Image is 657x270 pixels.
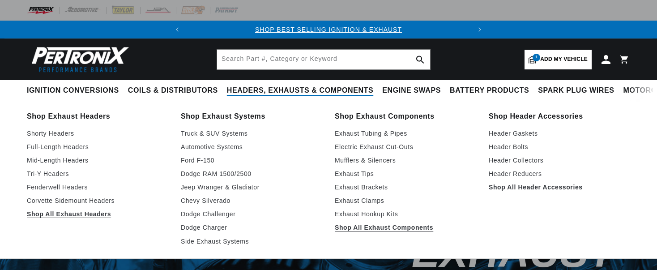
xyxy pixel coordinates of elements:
a: Side Exhaust Systems [181,236,322,247]
a: Fenderwell Headers [27,182,168,193]
a: Dodge Charger [181,222,322,233]
a: Shop Exhaust Systems [181,110,322,123]
a: Header Collectors [489,155,630,166]
summary: Spark Plug Wires [533,80,619,101]
a: Mufflers & Silencers [335,155,476,166]
div: Announcement [186,25,471,34]
div: 1 of 2 [186,25,471,34]
a: Truck & SUV Systems [181,128,322,139]
a: Ford F-150 [181,155,322,166]
a: Shop All Exhaust Components [335,222,476,233]
a: Exhaust Clamps [335,195,476,206]
a: Automotive Systems [181,141,322,152]
a: Header Gaskets [489,128,630,139]
a: Shop All Exhaust Headers [27,209,168,219]
a: Shop Exhaust Components [335,110,476,123]
span: Coils & Distributors [128,86,218,95]
span: Add my vehicle [540,55,588,64]
a: Exhaust Tips [335,168,476,179]
summary: Engine Swaps [378,80,445,101]
button: Translation missing: en.sections.announcements.next_announcement [471,21,489,39]
summary: Battery Products [445,80,533,101]
button: Translation missing: en.sections.announcements.previous_announcement [168,21,186,39]
a: SHOP BEST SELLING IGNITION & EXHAUST [255,26,402,33]
a: Electric Exhaust Cut-Outs [335,141,476,152]
slideshow-component: Translation missing: en.sections.announcements.announcement_bar [4,21,653,39]
span: 1 [533,54,540,61]
img: Pertronix [27,44,130,75]
a: 1Add my vehicle [525,50,592,69]
span: Battery Products [450,86,529,95]
a: Exhaust Brackets [335,182,476,193]
a: Shorty Headers [27,128,168,139]
a: Shop All Header Accessories [489,182,630,193]
summary: Headers, Exhausts & Components [222,80,378,101]
a: Shop Header Accessories [489,110,630,123]
a: Exhaust Hookup Kits [335,209,476,219]
a: Tri-Y Headers [27,168,168,179]
a: Dodge Challenger [181,209,322,219]
span: Headers, Exhausts & Components [227,86,373,95]
a: Chevy Silverado [181,195,322,206]
a: Dodge RAM 1500/2500 [181,168,322,179]
summary: Ignition Conversions [27,80,124,101]
a: Shop Exhaust Headers [27,110,168,123]
a: Header Bolts [489,141,630,152]
button: search button [410,50,430,69]
input: Search Part #, Category or Keyword [217,50,430,69]
span: Engine Swaps [382,86,441,95]
span: Ignition Conversions [27,86,119,95]
a: Header Reducers [489,168,630,179]
summary: Coils & Distributors [124,80,222,101]
span: Spark Plug Wires [538,86,614,95]
a: Exhaust Tubing & Pipes [335,128,476,139]
a: Mid-Length Headers [27,155,168,166]
a: Jeep Wranger & Gladiator [181,182,322,193]
a: Corvette Sidemount Headers [27,195,168,206]
a: Full-Length Headers [27,141,168,152]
